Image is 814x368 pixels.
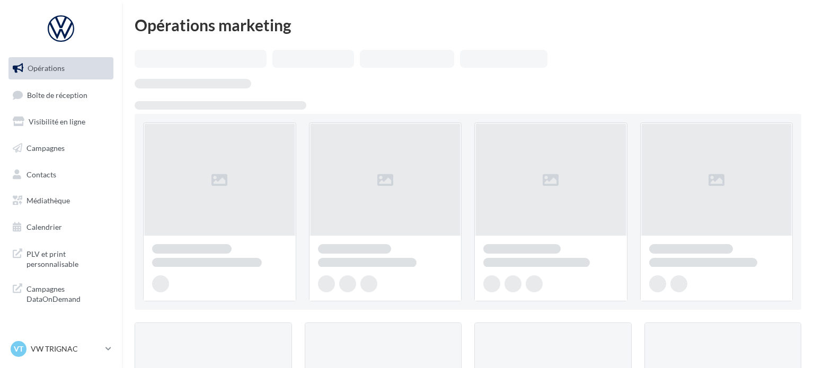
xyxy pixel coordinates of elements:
[27,90,87,99] span: Boîte de réception
[6,190,116,212] a: Médiathèque
[26,143,65,152] span: Campagnes
[26,247,109,270] span: PLV et print personnalisable
[6,84,116,106] a: Boîte de réception
[26,222,62,231] span: Calendrier
[6,111,116,133] a: Visibilité en ligne
[135,17,801,33] div: Opérations marketing
[8,339,113,359] a: VT VW TRIGNAC
[14,344,23,354] span: VT
[26,282,109,304] span: Campagnes DataOnDemand
[6,277,116,309] a: Campagnes DataOnDemand
[29,117,85,126] span: Visibilité en ligne
[6,57,116,79] a: Opérations
[26,196,70,205] span: Médiathèque
[31,344,101,354] p: VW TRIGNAC
[6,164,116,186] a: Contacts
[26,169,56,178] span: Contacts
[6,216,116,238] a: Calendrier
[6,243,116,274] a: PLV et print personnalisable
[28,64,65,73] span: Opérations
[6,137,116,159] a: Campagnes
